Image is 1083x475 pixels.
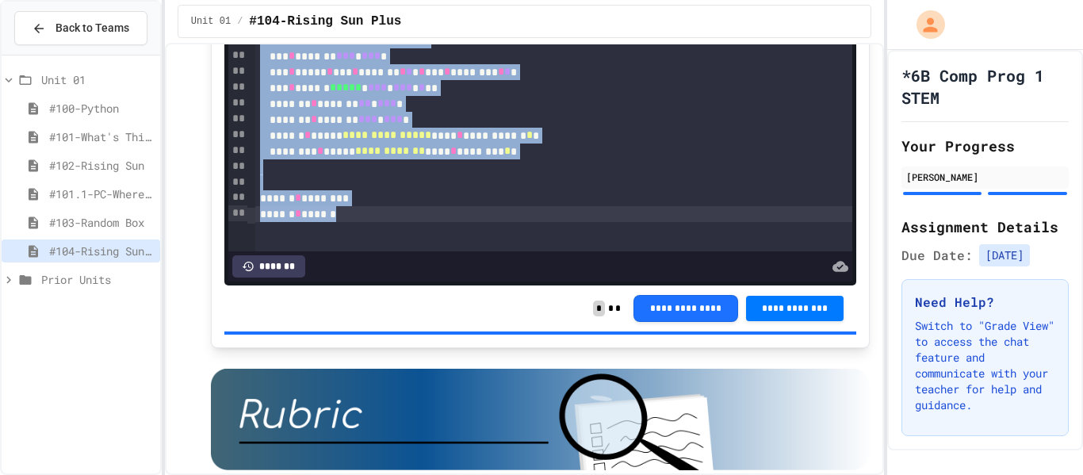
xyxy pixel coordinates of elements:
span: Unit 01 [41,71,154,88]
h2: Your Progress [901,135,1069,157]
div: My Account [900,6,949,43]
span: #102-Rising Sun [49,157,154,174]
h3: Need Help? [915,293,1055,312]
span: #104-Rising Sun Plus [249,12,401,31]
span: [DATE] [979,244,1030,266]
span: Due Date: [901,246,973,265]
span: #103-Random Box [49,214,154,231]
span: #104-Rising Sun Plus [49,243,154,259]
span: Back to Teams [55,20,129,36]
span: #101.1-PC-Where am I? [49,186,154,202]
p: Switch to "Grade View" to access the chat feature and communicate with your teacher for help and ... [915,318,1055,413]
span: Prior Units [41,271,154,288]
h2: Assignment Details [901,216,1069,238]
span: #101-What's This ?? [49,128,154,145]
button: Back to Teams [14,11,147,45]
span: #100-Python [49,100,154,117]
span: / [237,15,243,28]
div: [PERSON_NAME] [906,170,1064,184]
h1: *6B Comp Prog 1 STEM [901,64,1069,109]
span: Unit 01 [191,15,231,28]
